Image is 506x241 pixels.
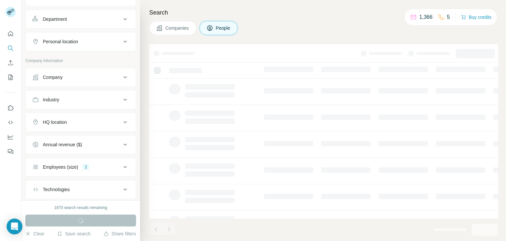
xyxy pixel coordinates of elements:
[26,114,136,130] button: HQ location
[26,92,136,108] button: Industry
[26,11,136,27] button: Department
[103,230,136,237] button: Share filters
[5,42,16,54] button: Search
[26,137,136,153] button: Annual revenue ($)
[5,117,16,128] button: Use Surfe API
[26,34,136,50] button: Personal location
[447,13,450,21] p: 5
[43,38,78,45] div: Personal location
[149,8,498,17] h4: Search
[5,146,16,157] button: Feedback
[43,141,82,148] div: Annual revenue ($)
[43,164,78,170] div: Employees (size)
[82,164,90,170] div: 2
[165,25,189,31] span: Companies
[43,74,63,81] div: Company
[5,57,16,69] button: Enrich CSV
[419,13,433,21] p: 1,366
[5,71,16,83] button: My lists
[57,230,91,237] button: Save search
[43,186,70,193] div: Technologies
[43,119,67,125] div: HQ location
[461,13,492,22] button: Buy credits
[5,28,16,40] button: Quick start
[26,69,136,85] button: Company
[216,25,231,31] span: People
[5,131,16,143] button: Dashboard
[7,219,22,234] div: Open Intercom Messenger
[54,205,107,211] div: 1870 search results remaining
[43,96,59,103] div: Industry
[25,58,136,64] p: Company information
[25,230,44,237] button: Clear
[26,182,136,197] button: Technologies
[5,102,16,114] button: Use Surfe on LinkedIn
[26,159,136,175] button: Employees (size)2
[43,16,67,22] div: Department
